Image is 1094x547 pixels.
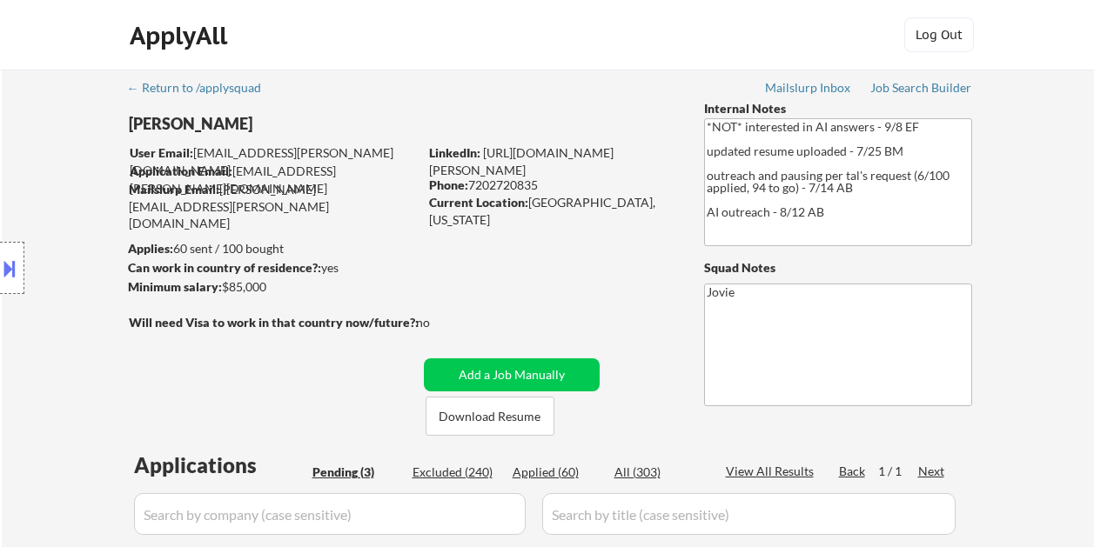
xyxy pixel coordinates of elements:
[870,82,972,94] div: Job Search Builder
[312,464,399,481] div: Pending (3)
[424,358,600,391] button: Add a Job Manually
[134,493,526,535] input: Search by company (case sensitive)
[904,17,974,52] button: Log Out
[704,259,972,277] div: Squad Notes
[429,195,528,210] strong: Current Location:
[429,177,675,194] div: 7202720835
[878,463,918,480] div: 1 / 1
[130,21,232,50] div: ApplyAll
[429,145,480,160] strong: LinkedIn:
[416,314,466,331] div: no
[429,194,675,228] div: [GEOGRAPHIC_DATA], [US_STATE]
[614,464,701,481] div: All (303)
[765,81,852,98] a: Mailslurp Inbox
[127,81,278,98] a: ← Return to /applysquad
[426,397,554,436] button: Download Resume
[726,463,819,480] div: View All Results
[413,464,500,481] div: Excluded (240)
[542,493,956,535] input: Search by title (case sensitive)
[513,464,600,481] div: Applied (60)
[765,82,852,94] div: Mailslurp Inbox
[870,81,972,98] a: Job Search Builder
[839,463,867,480] div: Back
[918,463,946,480] div: Next
[429,177,468,192] strong: Phone:
[127,82,278,94] div: ← Return to /applysquad
[134,455,306,476] div: Applications
[704,100,972,117] div: Internal Notes
[429,145,614,177] a: [URL][DOMAIN_NAME][PERSON_NAME]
